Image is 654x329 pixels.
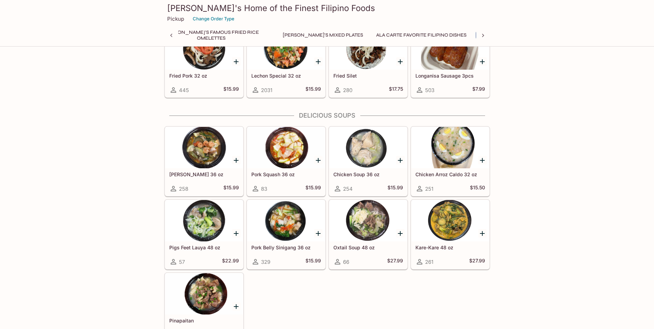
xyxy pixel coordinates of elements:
h5: Lechon Special 32 oz [251,73,321,79]
a: Pork Belly Sinigang 36 oz329$15.99 [247,200,325,269]
h5: Oxtail Soup 48 oz [333,245,403,250]
a: Chicken Arroz Caldo 32 oz251$15.50 [411,127,490,196]
button: Add Sari Sari 36 oz [232,156,241,164]
div: Chicken Soup 36 oz [329,127,407,168]
h5: $7.99 [472,86,485,94]
p: Pickup [167,16,184,22]
span: 445 [179,87,189,93]
h3: [PERSON_NAME]'s Home of the Finest Filipino Foods [167,3,487,13]
div: Pork Squash 36 oz [247,127,325,168]
div: Pinapaitan [165,273,243,315]
h5: $15.99 [223,185,239,193]
button: Add Pork Belly Sinigang 36 oz [314,229,323,238]
span: 251 [425,186,433,192]
button: Add Kare-Kare 48 oz [478,229,487,238]
button: Add Chicken Arroz Caldo 32 oz [478,156,487,164]
a: Pork Squash 36 oz83$15.99 [247,127,325,196]
div: Oxtail Soup 48 oz [329,200,407,241]
h5: Pinapaitan [169,318,239,323]
h5: $27.99 [387,258,403,266]
div: Sari Sari 36 oz [165,127,243,168]
button: Add Longanisa Sausage 3pcs [478,57,487,66]
button: Add Pinapaitan [232,302,241,311]
h5: $15.50 [470,185,485,193]
button: Add Chicken Soup 36 oz [396,156,405,164]
button: Add Pigs Feet Lauya 48 oz [232,229,241,238]
span: 261 [425,259,433,265]
h5: Longanisa Sausage 3pcs [415,73,485,79]
span: 503 [425,87,434,93]
h5: $15.99 [388,185,403,193]
span: 258 [179,186,188,192]
button: [PERSON_NAME]'s Mixed Plates [279,30,367,40]
button: Popular Fried Dishes [476,30,540,40]
h5: $15.99 [305,86,321,94]
div: Pork Belly Sinigang 36 oz [247,200,325,241]
h5: Pigs Feet Lauya 48 oz [169,245,239,250]
div: Fried Pork 32 oz [165,28,243,70]
div: Pigs Feet Lauya 48 oz [165,200,243,241]
button: Ala Carte Favorite Filipino Dishes [372,30,470,40]
h5: $15.99 [305,258,321,266]
a: Pigs Feet Lauya 48 oz57$22.99 [165,200,243,269]
a: Fried Pork 32 oz445$15.99 [165,28,243,98]
a: Longanisa Sausage 3pcs503$7.99 [411,28,490,98]
h5: $27.99 [469,258,485,266]
h5: Kare-Kare 48 oz [415,245,485,250]
div: Lechon Special 32 oz [247,28,325,70]
a: Oxtail Soup 48 oz66$27.99 [329,200,408,269]
h5: Pork Belly Sinigang 36 oz [251,245,321,250]
div: Kare-Kare 48 oz [411,200,489,241]
a: Kare-Kare 48 oz261$27.99 [411,200,490,269]
h5: $15.99 [223,86,239,94]
button: Add Lechon Special 32 oz [314,57,323,66]
button: Add Pork Squash 36 oz [314,156,323,164]
h5: $15.99 [305,185,321,193]
button: Change Order Type [190,13,238,24]
span: 254 [343,186,353,192]
a: Lechon Special 32 oz2031$15.99 [247,28,325,98]
button: Add Fried Silet [396,57,405,66]
span: 280 [343,87,352,93]
h5: Chicken Soup 36 oz [333,171,403,177]
span: 57 [179,259,185,265]
h5: Fried Silet [333,73,403,79]
div: Longanisa Sausage 3pcs [411,28,489,70]
a: Fried Silet280$17.75 [329,28,408,98]
span: 83 [261,186,267,192]
div: Chicken Arroz Caldo 32 oz [411,127,489,168]
span: 66 [343,259,349,265]
a: [PERSON_NAME] 36 oz258$15.99 [165,127,243,196]
span: 329 [261,259,270,265]
button: [PERSON_NAME]'s Famous Fried Rice Omelettes [149,30,273,40]
button: Add Fried Pork 32 oz [232,57,241,66]
h5: [PERSON_NAME] 36 oz [169,171,239,177]
h5: Pork Squash 36 oz [251,171,321,177]
h5: Fried Pork 32 oz [169,73,239,79]
div: Fried Silet [329,28,407,70]
button: Add Oxtail Soup 48 oz [396,229,405,238]
h5: $17.75 [389,86,403,94]
h5: Chicken Arroz Caldo 32 oz [415,171,485,177]
h4: Delicious Soups [164,112,490,119]
a: Chicken Soup 36 oz254$15.99 [329,127,408,196]
h5: $22.99 [222,258,239,266]
span: 2031 [261,87,272,93]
